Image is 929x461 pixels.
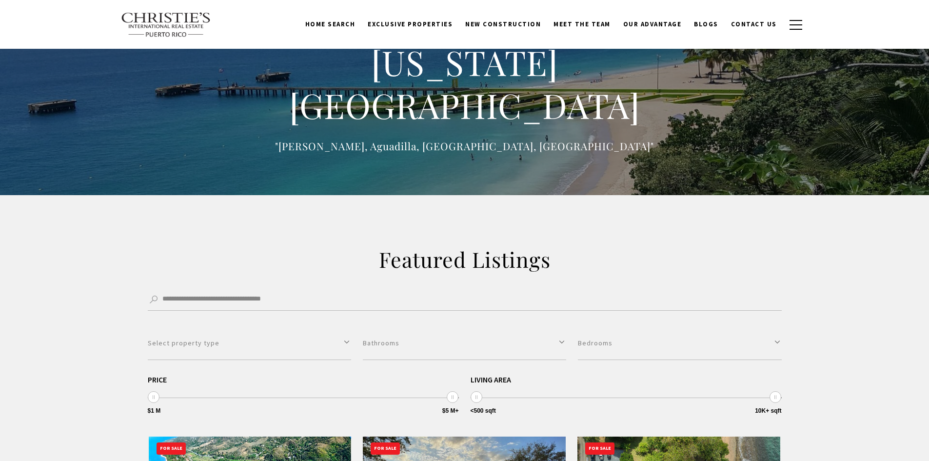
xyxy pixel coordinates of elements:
a: Home Search [299,15,362,34]
a: Meet the Team [547,15,617,34]
a: Blogs [688,15,725,34]
p: "[PERSON_NAME], Aguadilla, [GEOGRAPHIC_DATA], [GEOGRAPHIC_DATA]" [270,138,660,154]
span: Our Advantage [623,20,682,28]
div: For Sale [157,442,186,455]
h2: Featured Listings [255,246,674,273]
a: New Construction [459,15,547,34]
span: Blogs [694,20,718,28]
button: Bedrooms [578,326,781,360]
div: For Sale [585,442,614,455]
span: $5 M+ [442,408,459,414]
span: 10K+ sqft [755,408,781,414]
button: Bathrooms [363,326,566,360]
span: $1 M [148,408,161,414]
img: Christie's International Real Estate text transparent background [121,12,212,38]
span: <500 sqft [471,408,496,414]
h1: [US_STATE][GEOGRAPHIC_DATA] [270,41,660,126]
span: Exclusive Properties [368,20,453,28]
span: Contact Us [731,20,777,28]
a: Exclusive Properties [361,15,459,34]
a: Our Advantage [617,15,688,34]
span: New Construction [465,20,541,28]
button: Select property type [148,326,351,360]
div: For Sale [371,442,400,455]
